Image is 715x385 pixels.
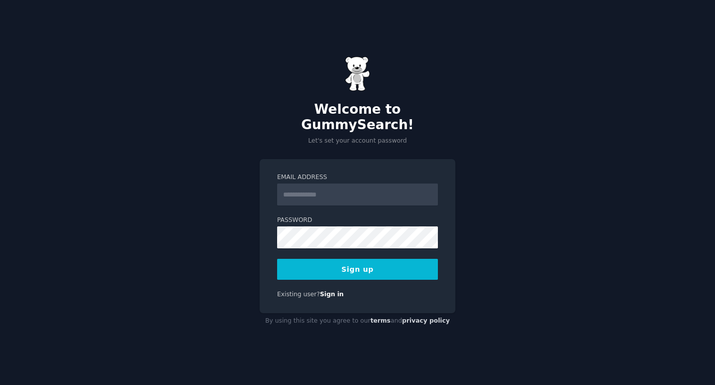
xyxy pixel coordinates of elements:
p: Let's set your account password [260,137,455,146]
a: Sign in [320,291,344,298]
img: Gummy Bear [345,56,370,91]
h2: Welcome to GummySearch! [260,102,455,133]
a: privacy policy [402,317,450,324]
div: By using this site you agree to our and [260,313,455,329]
label: Email Address [277,173,438,182]
button: Sign up [277,259,438,280]
span: Existing user? [277,291,320,298]
label: Password [277,216,438,225]
a: terms [370,317,390,324]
